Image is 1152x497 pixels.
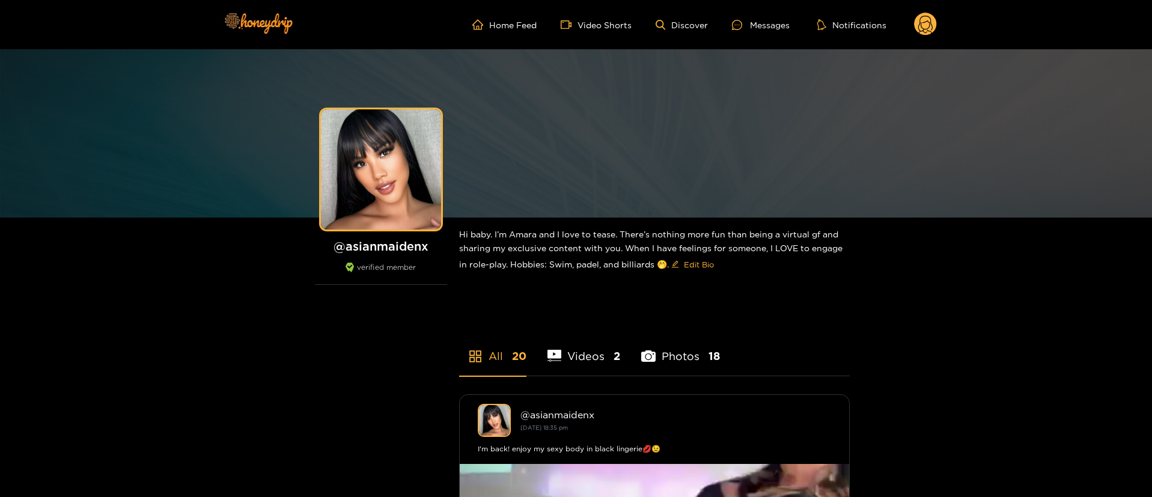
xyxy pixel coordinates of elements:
div: @ asianmaidenx [520,409,831,420]
span: video-camera [561,19,578,30]
div: verified member [315,263,447,285]
div: Hi baby. I’m Amara and I love to tease. There’s nothing more fun than being a virtual gf and shar... [459,218,850,284]
h1: @ asianmaidenx [315,239,447,254]
span: 2 [614,349,620,364]
span: edit [671,260,679,269]
span: home [472,19,489,30]
small: [DATE] 18:35 pm [520,424,568,431]
div: Messages [732,18,790,32]
li: Photos [641,322,720,376]
a: Home Feed [472,19,537,30]
span: appstore [468,349,483,364]
a: Discover [656,20,708,30]
span: 18 [709,349,720,364]
span: 20 [512,349,526,364]
div: I'm back! enjoy my sexy body in black lingerie💋😉 [478,443,831,455]
li: All [459,322,526,376]
button: Notifications [814,19,890,31]
a: Video Shorts [561,19,632,30]
span: Edit Bio [684,258,714,270]
img: asianmaidenx [478,404,511,437]
li: Videos [547,322,621,376]
button: editEdit Bio [669,255,716,274]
